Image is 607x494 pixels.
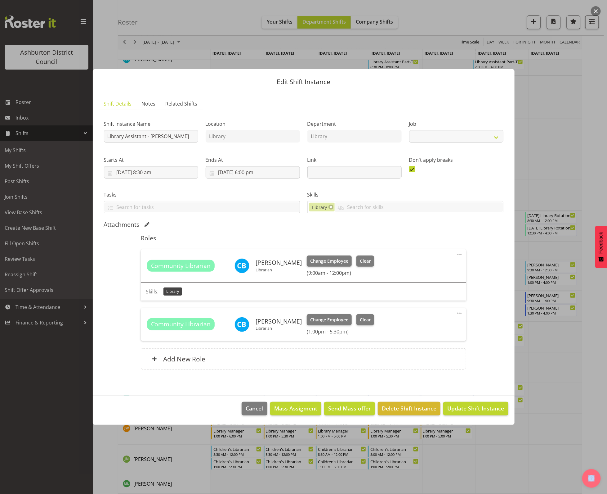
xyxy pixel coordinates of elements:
[141,234,466,242] h5: Roles
[360,258,371,265] span: Clear
[104,100,132,107] span: Shift Details
[307,156,402,164] label: Link
[307,329,374,335] h6: (1:00pm - 5:30pm)
[409,120,503,128] label: Job
[246,404,263,412] span: Cancel
[382,404,436,412] span: Delete Shift Instance
[307,270,374,276] h6: (9:00am - 12:00pm)
[104,156,198,164] label: Starts At
[166,100,198,107] span: Related Shifts
[310,316,348,323] span: Change Employee
[588,475,595,482] img: help-xxl-2.png
[151,320,211,329] span: Community Librarian
[104,191,300,198] label: Tasks
[443,402,508,415] button: Update Shift Instance
[324,402,375,415] button: Send Mass offer
[99,79,508,85] p: Edit Shift Instance
[166,288,179,294] span: Library
[163,355,205,363] h6: Add New Role
[307,191,503,198] label: Skills
[595,226,607,268] button: Feedback - Show survey
[104,202,300,212] input: Search for tasks
[356,256,374,267] button: Clear
[146,288,158,295] p: Skills:
[256,326,302,331] p: Librarian
[312,204,327,211] span: Library
[307,314,352,325] button: Change Employee
[206,156,300,164] label: Ends At
[274,404,317,412] span: Mass Assigment
[206,166,300,179] input: Click to select...
[270,402,321,415] button: Mass Assigment
[206,120,300,128] label: Location
[378,402,440,415] button: Delete Shift Instance
[310,258,348,265] span: Change Employee
[151,261,211,270] span: Community Librarian
[409,156,503,164] label: Don't apply breaks
[242,402,267,415] button: Cancel
[104,166,198,179] input: Click to select...
[104,130,198,143] input: Shift Instance Name
[104,120,198,128] label: Shift Instance Name
[256,318,302,325] h6: [PERSON_NAME]
[307,256,352,267] button: Change Employee
[307,120,402,128] label: Department
[598,232,604,254] span: Feedback
[335,202,503,212] input: Search for skills
[256,267,302,272] p: Librarian
[356,314,374,325] button: Clear
[234,258,249,273] img: celeste-bennett10001.jpg
[104,221,140,228] h5: Attachments
[234,317,249,332] img: celeste-bennett10001.jpg
[447,404,504,412] span: Update Shift Instance
[256,259,302,266] h6: [PERSON_NAME]
[142,100,156,107] span: Notes
[328,404,371,412] span: Send Mass offer
[360,316,371,323] span: Clear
